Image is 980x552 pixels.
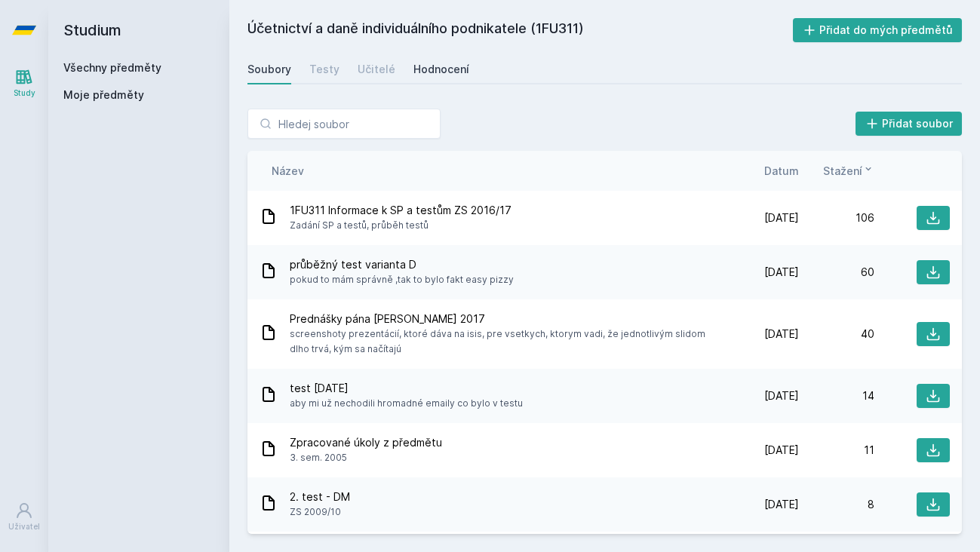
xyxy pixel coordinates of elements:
[63,87,144,103] span: Moje předměty
[247,109,441,139] input: Hledej soubor
[764,210,799,225] span: [DATE]
[764,265,799,280] span: [DATE]
[290,450,442,465] span: 3. sem. 2005
[799,443,874,458] div: 11
[247,54,291,84] a: Soubory
[290,504,350,520] span: ZS 2009/10
[290,381,523,396] span: test [DATE]
[799,210,874,225] div: 106
[823,163,862,179] span: Stažení
[764,163,799,179] button: Datum
[799,388,874,403] div: 14
[272,163,304,179] button: Název
[764,388,799,403] span: [DATE]
[358,54,395,84] a: Učitelé
[309,54,339,84] a: Testy
[799,327,874,342] div: 40
[358,62,395,77] div: Učitelé
[856,112,963,136] button: Přidat soubor
[799,497,874,512] div: 8
[413,54,469,84] a: Hodnocení
[413,62,469,77] div: Hodnocení
[3,494,45,540] a: Uživatel
[14,87,35,99] div: Study
[793,18,963,42] button: Přidat do mých předmětů
[799,265,874,280] div: 60
[764,443,799,458] span: [DATE]
[823,163,874,179] button: Stažení
[290,396,523,411] span: aby mi už nechodili hromadné emaily co bylo v testu
[764,327,799,342] span: [DATE]
[247,18,793,42] h2: Účetnictví a daně individuálního podnikatele (1FU311)
[8,521,40,532] div: Uživatel
[290,203,512,218] span: 1FU311 Informace k SP a testům ZS 2016/17
[247,62,291,77] div: Soubory
[3,60,45,106] a: Study
[63,61,161,74] a: Všechny předměty
[290,311,717,327] span: Prednášky pána [PERSON_NAME] 2017
[290,435,442,450] span: Zpracované úkoly z předmětu
[309,62,339,77] div: Testy
[290,218,512,233] span: Zadání SP a testů, průběh testů
[290,489,350,504] span: 2. test - DM
[764,497,799,512] span: [DATE]
[290,257,514,272] span: průběžný test varianta D
[290,272,514,287] span: pokud to mám správně ,tak to bylo fakt easy pizzy
[290,327,717,357] span: screenshoty prezentácií, ktoré dáva na isis, pre vsetkych, ktorym vadi, že jednotlivým slidom dlh...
